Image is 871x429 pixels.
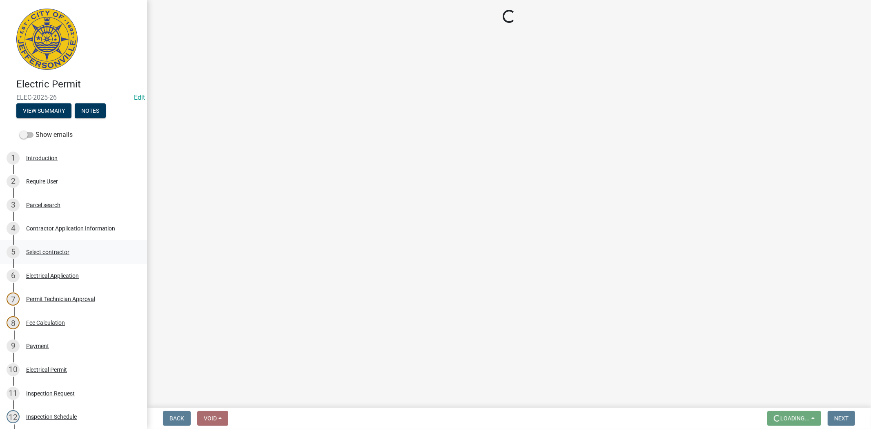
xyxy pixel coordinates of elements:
div: Require User [26,179,58,184]
div: 4 [7,222,20,235]
div: Permit Technician Approval [26,296,95,302]
span: Back [169,415,184,422]
div: 3 [7,199,20,212]
div: 11 [7,387,20,400]
div: Electrical Application [26,273,79,279]
div: 8 [7,316,20,329]
button: Void [197,411,228,426]
div: 5 [7,246,20,259]
div: Payment [26,343,49,349]
div: 6 [7,269,20,282]
img: City of Jeffersonville, Indiana [16,9,78,70]
button: Loading... [767,411,821,426]
div: 9 [7,340,20,353]
h4: Electric Permit [16,78,140,90]
div: 2 [7,175,20,188]
span: ELEC-2025-26 [16,94,131,101]
div: Contractor Application Information [26,226,115,231]
div: 10 [7,363,20,376]
div: 7 [7,293,20,306]
button: View Summary [16,103,71,118]
span: Void [204,415,217,422]
div: Inspection Request [26,391,75,396]
wm-modal-confirm: Edit Application Number [134,94,145,101]
div: Inspection Schedule [26,414,77,420]
div: 12 [7,410,20,423]
button: Notes [75,103,106,118]
a: Edit [134,94,145,101]
div: Introduction [26,155,58,161]
button: Next [828,411,855,426]
span: Next [834,415,849,422]
div: Select contractor [26,249,69,255]
label: Show emails [20,130,73,140]
span: Loading... [780,415,810,422]
div: Parcel search [26,202,60,208]
div: Fee Calculation [26,320,65,326]
button: Back [163,411,191,426]
div: 1 [7,152,20,165]
wm-modal-confirm: Notes [75,108,106,114]
div: Electrical Permit [26,367,67,373]
wm-modal-confirm: Summary [16,108,71,114]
